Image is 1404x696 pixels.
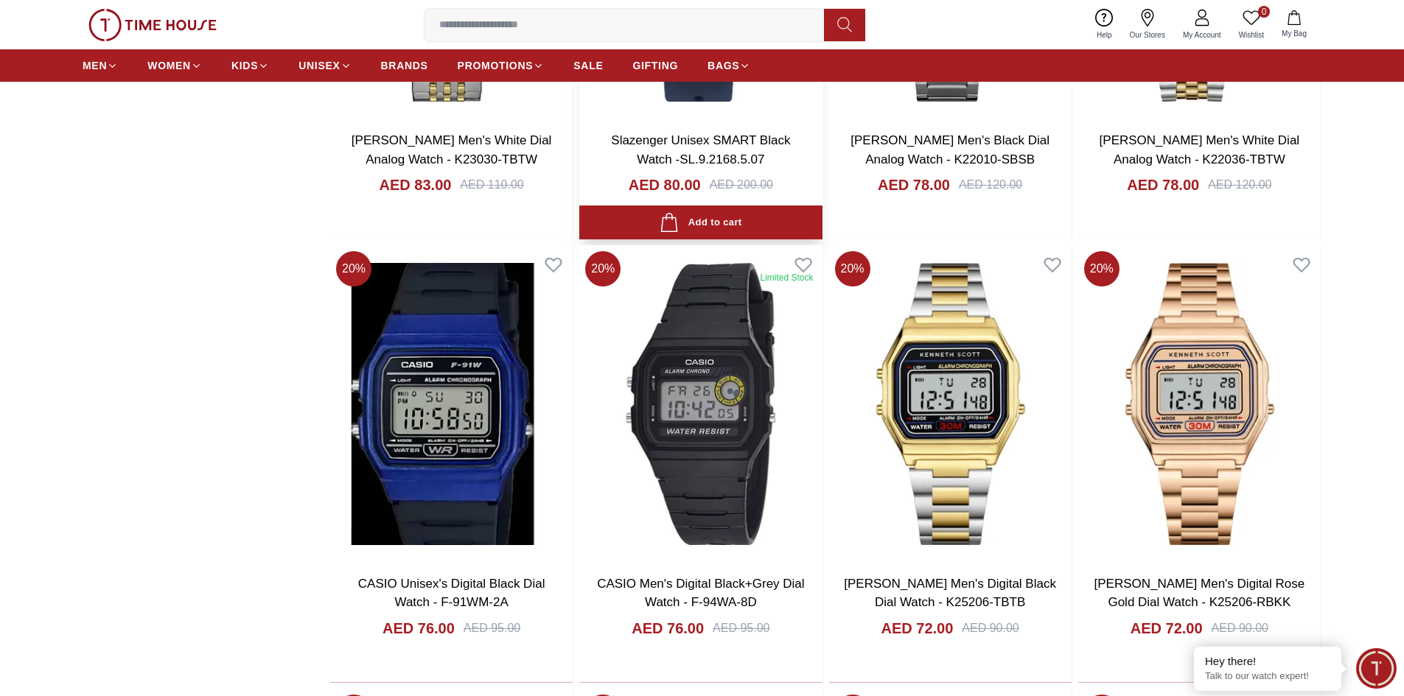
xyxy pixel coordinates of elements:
span: Help [1091,29,1118,41]
span: PROMOTIONS [458,58,534,73]
h4: AED 76.00 [632,618,704,639]
span: 20 % [1084,251,1120,287]
img: CASIO Men's Digital Black+Grey Dial Watch - F-94WA-8D [579,245,822,562]
a: Our Stores [1121,6,1174,43]
img: Kenneth Scott Men's Digital Black Dial Watch - K25206-TBTB [829,245,1072,562]
a: [PERSON_NAME] Men's White Dial Analog Watch - K22036-TBTW [1100,133,1300,166]
a: [PERSON_NAME] Men's Black Dial Analog Watch - K22010-SBSB [851,133,1049,166]
div: Limited Stock [760,272,813,284]
a: PROMOTIONS [458,52,545,79]
span: 20 % [835,251,870,287]
span: SALE [573,58,603,73]
div: AED 90.00 [1212,619,1268,637]
a: WOMEN [147,52,202,79]
a: Help [1088,6,1121,43]
div: AED 110.00 [460,176,523,194]
span: My Bag [1276,28,1313,39]
button: My Bag [1273,7,1316,42]
a: BRANDS [381,52,428,79]
a: GIFTING [632,52,678,79]
a: BAGS [708,52,750,79]
h4: AED 72.00 [1131,618,1203,639]
span: 20 % [585,251,621,287]
span: 20 % [336,251,371,287]
div: AED 120.00 [959,176,1022,194]
div: AED 95.00 [713,619,769,637]
a: UNISEX [298,52,351,79]
h4: AED 83.00 [380,175,452,195]
div: Chat Widget [1356,648,1397,689]
a: Slazenger Unisex SMART Black Watch -SL.9.2168.5.07 [611,133,790,166]
span: WOMEN [147,58,191,73]
a: MEN [83,52,118,79]
span: Our Stores [1124,29,1171,41]
a: SALE [573,52,603,79]
a: CASIO Men's Digital Black+Grey Dial Watch - F-94WA-8D [597,577,804,610]
span: BAGS [708,58,739,73]
button: Add to cart [579,205,822,240]
a: [PERSON_NAME] Men's Digital Rose Gold Dial Watch - K25206-RBKK [1094,577,1305,610]
img: CASIO Unisex's Digital Black Dial Watch - F-91WM-2A [330,245,573,562]
div: Add to cart [660,213,741,233]
div: Hey there! [1205,654,1330,669]
h4: AED 78.00 [878,175,950,195]
span: UNISEX [298,58,340,73]
h4: AED 80.00 [629,175,701,195]
span: MEN [83,58,107,73]
div: AED 200.00 [710,176,773,194]
a: 0Wishlist [1230,6,1273,43]
span: My Account [1177,29,1227,41]
span: BRANDS [381,58,428,73]
p: Talk to our watch expert! [1205,670,1330,683]
img: ... [88,9,217,41]
a: [PERSON_NAME] Men's White Dial Analog Watch - K23030-TBTW [352,133,552,166]
span: KIDS [231,58,258,73]
div: AED 90.00 [962,619,1019,637]
div: AED 120.00 [1208,176,1271,194]
a: [PERSON_NAME] Men's Digital Black Dial Watch - K25206-TBTB [844,577,1056,610]
a: CASIO Unisex's Digital Black Dial Watch - F-91WM-2A [358,577,545,610]
h4: AED 72.00 [881,618,954,639]
img: Kenneth Scott Men's Digital Rose Gold Dial Watch - K25206-RBKK [1078,245,1321,562]
span: 0 [1258,6,1270,18]
span: GIFTING [632,58,678,73]
div: AED 95.00 [464,619,520,637]
h4: AED 76.00 [383,618,455,639]
h4: AED 78.00 [1127,175,1199,195]
span: Wishlist [1233,29,1270,41]
a: KIDS [231,52,269,79]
